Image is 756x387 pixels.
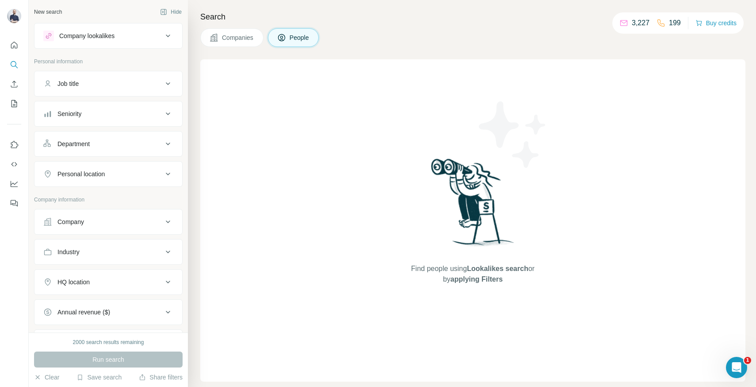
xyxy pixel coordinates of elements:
[34,103,182,124] button: Seniority
[34,241,182,263] button: Industry
[222,33,254,42] span: Companies
[632,18,649,28] p: 3,227
[57,109,81,118] div: Seniority
[73,338,144,346] div: 2000 search results remaining
[34,25,182,46] button: Company lookalikes
[695,17,737,29] button: Buy credits
[139,373,183,382] button: Share filters
[154,5,188,19] button: Hide
[57,308,110,317] div: Annual revenue ($)
[57,170,105,178] div: Personal location
[669,18,681,28] p: 199
[34,211,182,232] button: Company
[34,8,62,16] div: New search
[57,278,90,286] div: HQ location
[34,163,182,185] button: Personal location
[7,37,21,53] button: Quick start
[57,248,80,256] div: Industry
[34,196,183,204] p: Company information
[744,357,751,364] span: 1
[7,195,21,211] button: Feedback
[34,58,183,66] p: Personal information
[200,11,745,23] h4: Search
[7,137,21,153] button: Use Surfe on LinkedIn
[34,133,182,155] button: Department
[34,332,182,353] button: Employees (size)
[7,57,21,73] button: Search
[57,139,90,148] div: Department
[34,302,182,323] button: Annual revenue ($)
[473,95,553,174] img: Surfe Illustration - Stars
[7,76,21,92] button: Enrich CSV
[7,176,21,192] button: Dashboard
[427,156,519,255] img: Surfe Illustration - Woman searching with binoculars
[7,9,21,23] img: Avatar
[57,79,79,88] div: Job title
[7,156,21,172] button: Use Surfe API
[467,265,528,272] span: Lookalikes search
[34,271,182,293] button: HQ location
[76,373,122,382] button: Save search
[7,96,21,112] button: My lists
[34,73,182,94] button: Job title
[402,263,543,285] span: Find people using or by
[57,217,84,226] div: Company
[290,33,310,42] span: People
[34,373,59,382] button: Clear
[726,357,747,378] iframe: Intercom live chat
[451,275,503,283] span: applying Filters
[59,31,115,40] div: Company lookalikes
